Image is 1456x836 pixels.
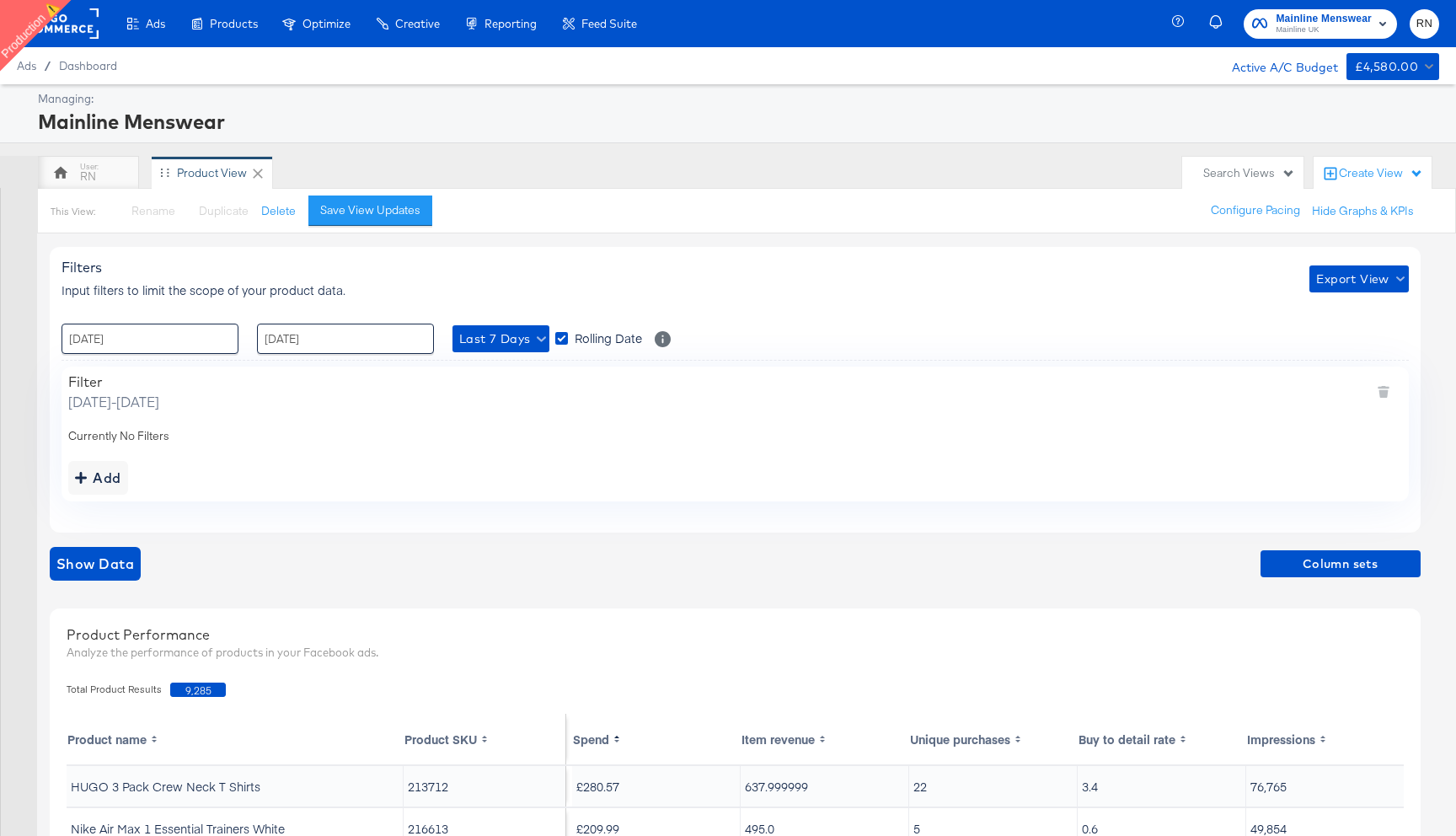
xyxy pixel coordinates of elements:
[909,714,1078,764] th: Toggle SortBy
[67,714,404,764] th: Toggle SortBy
[484,17,537,30] span: Reporting
[67,645,1404,661] div: Analyze the performance of products in your Facebook ads.
[1261,550,1421,577] button: Column sets
[38,91,1435,107] div: Managing:
[1214,53,1338,78] div: Active A/C Budget
[302,17,351,30] span: Optimize
[177,165,247,181] div: Product View
[1312,203,1414,219] button: Hide Graphs & KPIs
[1355,56,1419,78] div: £4,580.00
[68,373,159,390] div: Filter
[67,683,170,697] span: Total Product Results
[67,625,1404,645] div: Product Performance
[395,17,440,30] span: Creative
[1410,9,1439,39] button: RN
[1246,714,1415,764] th: Toggle SortBy
[1244,9,1397,39] button: Mainline MenswearMainline UK
[1316,269,1401,290] span: Export View
[320,202,420,218] div: Save View Updates
[572,766,741,807] td: £280.57
[1276,10,1372,28] span: Mainline Menswear
[17,59,36,72] span: Ads
[50,547,141,581] button: showdata
[1078,714,1246,764] th: Toggle SortBy
[68,461,128,495] button: addbutton
[170,683,226,697] span: 9,285
[59,59,117,72] a: Dashboard
[452,325,549,352] button: Last 7 Days
[146,17,165,30] span: Ads
[404,766,566,807] td: 213712
[68,428,1402,444] div: Currently No Filters
[581,17,637,30] span: Feed Suite
[75,466,121,490] div: Add
[160,168,169,177] div: Drag to reorder tab
[572,714,741,764] th: Toggle SortBy
[1416,14,1432,34] span: RN
[67,766,404,807] td: HUGO 3 Pack Crew Neck T Shirts
[741,714,909,764] th: Toggle SortBy
[62,281,345,298] span: Input filters to limit the scope of your product data.
[38,107,1435,136] div: Mainline Menswear
[1267,554,1414,575] span: Column sets
[1203,165,1295,181] div: Search Views
[404,714,566,764] th: Toggle SortBy
[80,169,96,185] div: RN
[1199,196,1312,226] button: Configure Pacing
[1246,766,1415,807] td: 76,765
[199,203,249,218] span: Duplicate
[575,330,642,346] span: Rolling Date
[1276,24,1372,37] span: Mainline UK
[1339,165,1423,182] div: Create View
[131,203,175,218] span: Rename
[51,205,95,218] div: This View:
[1346,53,1439,80] button: £4,580.00
[1078,766,1246,807] td: 3.4
[1309,265,1408,292] button: Export View
[210,17,258,30] span: Products
[909,766,1078,807] td: 22
[741,766,909,807] td: 637.999999
[261,203,296,219] button: Delete
[308,196,432,226] button: Save View Updates
[68,392,159,411] span: [DATE] - [DATE]
[36,59,59,72] span: /
[62,259,102,276] span: Filters
[56,552,134,576] span: Show Data
[459,329,543,350] span: Last 7 Days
